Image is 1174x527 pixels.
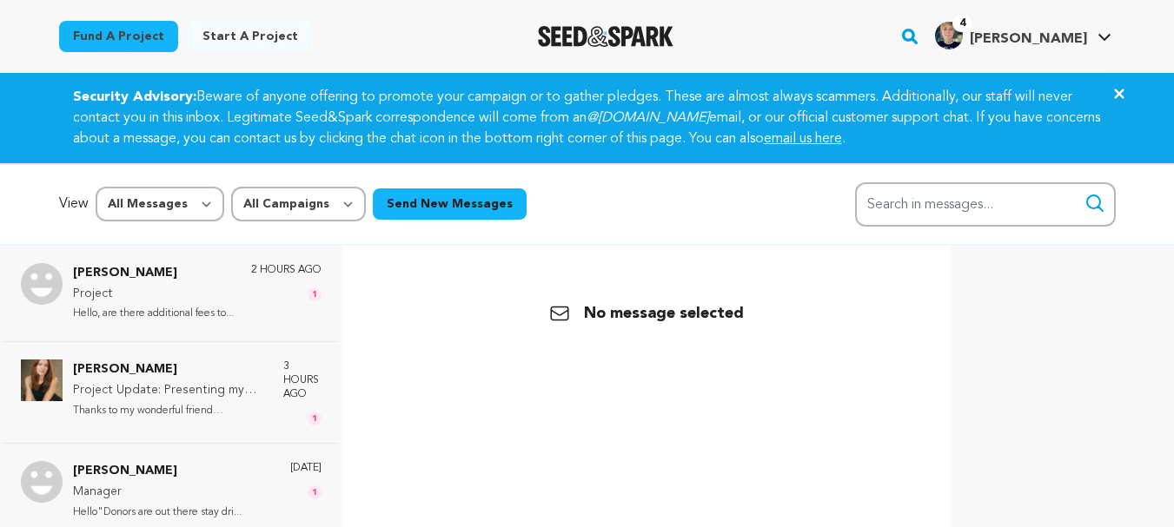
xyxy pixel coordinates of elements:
img: Sarah Joy Photo [21,461,63,503]
p: Project Update: Presenting my studio logo & project updates! [73,380,266,401]
div: Beware of anyone offering to promote your campaign or to gather pledges. These are almost always ... [52,87,1123,149]
p: View [59,194,89,214]
span: [PERSON_NAME] [970,32,1087,46]
img: Yvette Orrson Photo [21,263,63,305]
img: Seed&Spark Logo Dark Mode [538,26,674,47]
p: No message selected [549,301,744,326]
p: Thanks to my wonderful friend [PERSON_NAME]... [73,401,266,421]
button: Send New Messages [373,188,527,220]
a: Seed&Spark Homepage [538,26,674,47]
p: Project [73,284,234,305]
span: 4 [952,15,972,32]
p: [DATE] [290,461,322,475]
div: Emery J.'s Profile [935,22,1087,49]
p: Hello, are there additional fees to... [73,304,234,324]
a: Start a project [189,21,312,52]
p: [PERSON_NAME] [73,461,242,482]
input: Search in messages... [855,182,1116,227]
p: Manager [73,482,242,503]
span: 1 [308,412,322,425]
em: @[DOMAIN_NAME] [587,111,709,125]
p: [PERSON_NAME] [73,263,234,284]
p: Hello"Donors are out there stay dri... [73,503,242,523]
span: 1 [308,485,322,499]
span: Emery J.'s Profile [932,18,1115,55]
p: [PERSON_NAME] [73,359,266,380]
a: email us here [764,132,842,146]
p: 3 hours ago [283,359,322,401]
p: 2 hours ago [251,263,322,277]
a: Fund a project [59,21,178,52]
strong: Security Advisory: [73,90,196,104]
img: Cerridwyn McCaffrey Photo [21,359,63,401]
span: 1 [308,287,322,301]
a: Emery J.'s Profile [932,18,1115,49]
img: eadefbd78977f432.jpg [935,22,963,49]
